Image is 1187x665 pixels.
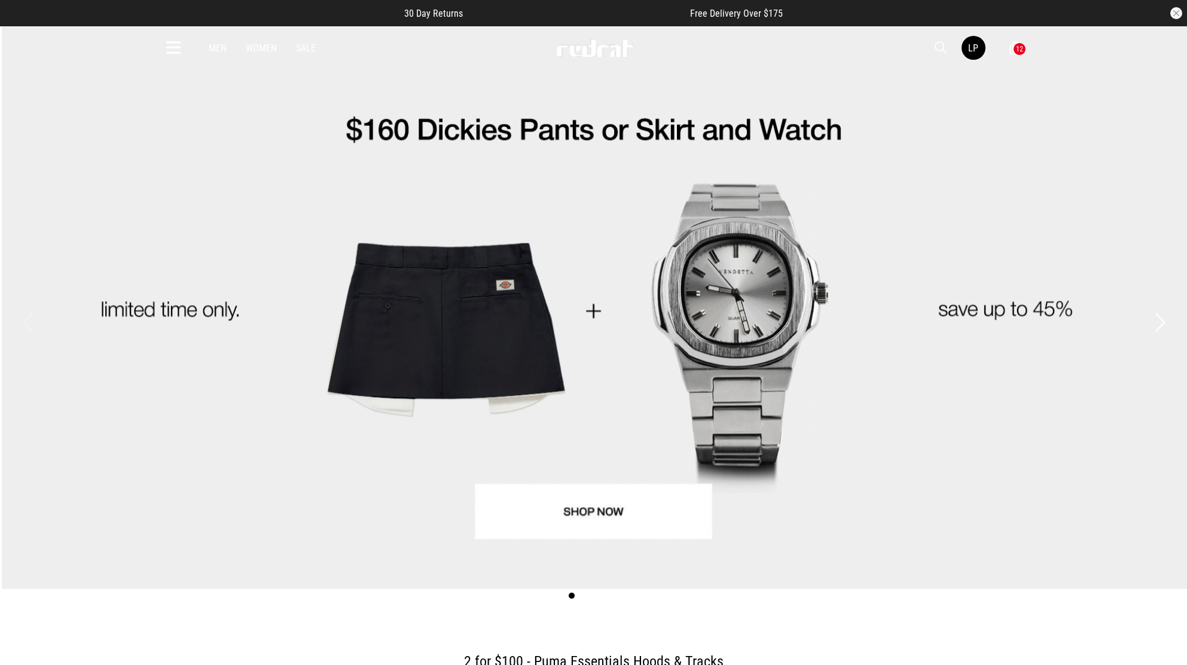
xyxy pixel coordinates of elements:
[296,42,316,54] a: Sale
[1152,309,1168,335] button: Next slide
[404,8,463,19] span: 30 Day Returns
[556,39,634,57] img: Redrat logo
[968,42,978,54] div: LP
[246,42,277,54] a: Women
[1016,45,1023,53] div: 12
[1009,42,1021,54] a: 12
[690,8,783,19] span: Free Delivery Over $175
[209,42,227,54] a: Men
[487,7,666,19] iframe: Customer reviews powered by Trustpilot
[19,309,35,335] button: Previous slide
